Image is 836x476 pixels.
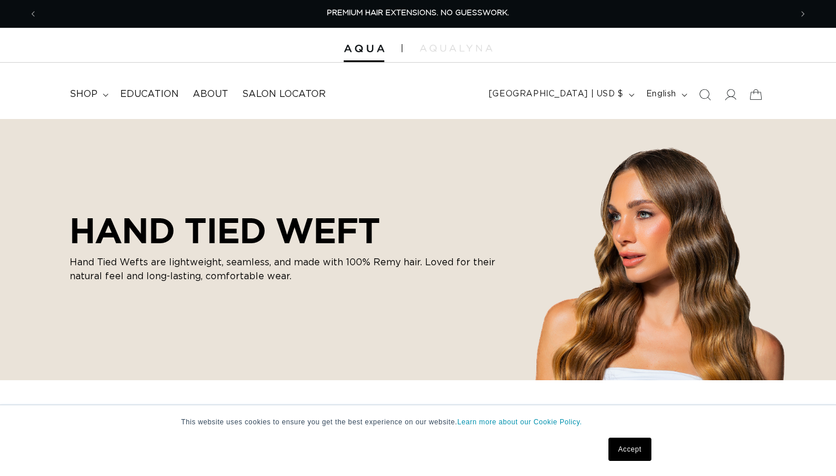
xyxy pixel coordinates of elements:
[692,82,718,107] summary: Search
[120,88,179,100] span: Education
[70,88,98,100] span: shop
[457,418,582,426] a: Learn more about our Cookie Policy.
[489,88,624,100] span: [GEOGRAPHIC_DATA] | USD $
[327,9,509,17] span: PREMIUM HAIR EXTENSIONS. NO GUESSWORK.
[242,88,326,100] span: Salon Locator
[70,255,511,283] p: Hand Tied Wefts are lightweight, seamless, and made with 100% Remy hair. Loved for their natural ...
[113,81,186,107] a: Education
[420,45,492,52] img: aqualyna.com
[70,210,511,251] h2: HAND TIED WEFT
[181,417,655,427] p: This website uses cookies to ensure you get the best experience on our website.
[193,88,228,100] span: About
[639,84,692,106] button: English
[790,3,816,25] button: Next announcement
[235,81,333,107] a: Salon Locator
[608,438,651,461] a: Accept
[482,84,639,106] button: [GEOGRAPHIC_DATA] | USD $
[344,45,384,53] img: Aqua Hair Extensions
[646,88,676,100] span: English
[63,81,113,107] summary: shop
[20,3,46,25] button: Previous announcement
[186,81,235,107] a: About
